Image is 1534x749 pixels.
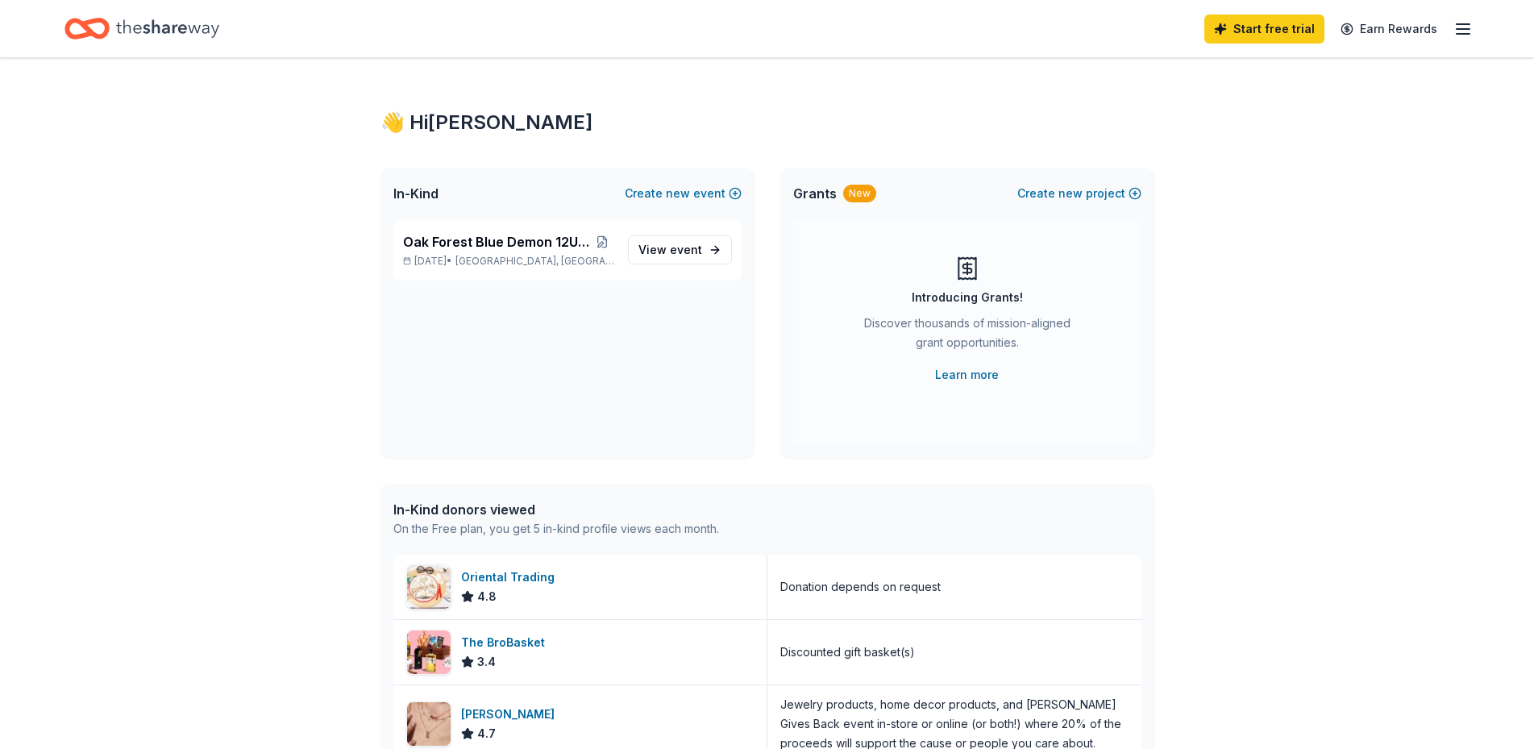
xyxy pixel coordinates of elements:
div: Discover thousands of mission-aligned grant opportunities. [858,314,1077,359]
span: new [666,184,690,203]
img: Image for Kendra Scott [407,702,451,746]
span: Oak Forest Blue Demon 12U Fundraiser [403,232,591,252]
button: Createnewevent [625,184,742,203]
div: Discounted gift basket(s) [780,643,915,662]
span: View [638,240,702,260]
span: new [1058,184,1083,203]
div: Oriental Trading [461,568,561,587]
span: 3.4 [477,652,496,672]
p: [DATE] • [403,255,615,268]
img: Image for Oriental Trading [407,565,451,609]
div: Introducing Grants! [912,288,1023,307]
div: Donation depends on request [780,577,941,597]
span: 4.7 [477,724,496,743]
a: View event [628,235,732,264]
span: [GEOGRAPHIC_DATA], [GEOGRAPHIC_DATA] [455,255,614,268]
span: Grants [793,184,837,203]
button: Createnewproject [1017,184,1141,203]
div: 👋 Hi [PERSON_NAME] [380,110,1154,135]
span: event [670,243,702,256]
a: Start free trial [1204,15,1324,44]
div: In-Kind donors viewed [393,500,719,519]
a: Earn Rewards [1331,15,1447,44]
div: [PERSON_NAME] [461,705,561,724]
div: The BroBasket [461,633,551,652]
span: In-Kind [393,184,439,203]
div: New [843,185,876,202]
a: Home [64,10,219,48]
span: 4.8 [477,587,497,606]
img: Image for The BroBasket [407,630,451,674]
div: On the Free plan, you get 5 in-kind profile views each month. [393,519,719,539]
a: Learn more [935,365,999,385]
